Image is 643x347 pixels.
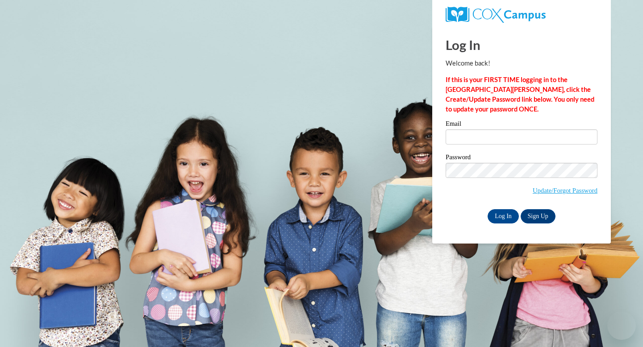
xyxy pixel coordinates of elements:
[446,7,546,23] img: COX Campus
[607,311,636,340] iframe: Button to launch messaging window
[488,209,519,223] input: Log In
[446,76,594,113] strong: If this is your FIRST TIME logging in to the [GEOGRAPHIC_DATA][PERSON_NAME], click the Create/Upd...
[446,58,597,68] p: Welcome back!
[446,120,597,129] label: Email
[446,7,597,23] a: COX Campus
[446,36,597,54] h1: Log In
[533,187,597,194] a: Update/Forgot Password
[446,154,597,163] label: Password
[521,209,555,223] a: Sign Up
